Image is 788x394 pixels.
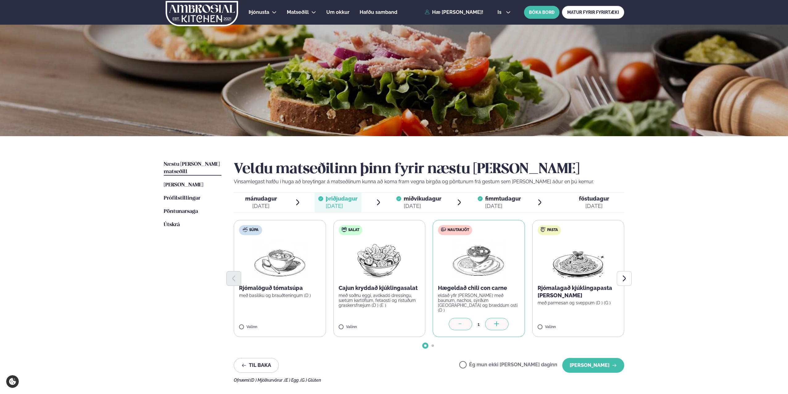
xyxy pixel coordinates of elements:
[579,202,609,210] div: [DATE]
[164,195,200,202] a: Prófílstillingar
[6,375,19,388] a: Cookie settings
[164,161,221,176] a: Næstu [PERSON_NAME] matseðill
[541,227,546,232] img: pasta.svg
[562,6,624,19] a: MATUR FYRIR FYRIRTÆKI
[425,10,483,15] a: Hæ [PERSON_NAME]!
[164,209,198,214] span: Pöntunarsaga
[249,9,269,16] a: Þjónusta
[448,228,469,233] span: Nautakjöt
[438,284,520,292] p: Hægeldað chili con carne
[485,202,521,210] div: [DATE]
[551,240,605,279] img: Spagetti.png
[284,378,300,383] span: (E ) Egg ,
[524,6,559,19] button: BÓKA BORÐ
[562,358,624,373] button: [PERSON_NAME]
[164,222,180,227] span: Útskrá
[538,284,619,299] p: Rjómalagað kjúklingapasta [PERSON_NAME]
[441,227,446,232] img: beef.svg
[342,227,347,232] img: salad.svg
[245,202,277,210] div: [DATE]
[404,202,441,210] div: [DATE]
[360,9,397,16] a: Hafðu samband
[164,182,203,188] span: [PERSON_NAME]
[287,9,309,15] span: Matseðill
[239,293,321,298] p: með basilíku og brauðteningum (D )
[617,271,632,286] button: Next slide
[234,358,279,373] button: Til baka
[165,1,239,26] img: logo
[287,9,309,16] a: Matseðill
[547,228,558,233] span: Pasta
[431,344,434,347] span: Go to slide 2
[234,161,624,178] h2: Veldu matseðilinn þinn fyrir næstu [PERSON_NAME]
[326,195,357,202] span: þriðjudagur
[326,9,349,15] span: Um okkur
[249,228,258,233] span: Súpa
[226,271,241,286] button: Previous slide
[164,208,198,215] a: Pöntunarsaga
[360,9,397,15] span: Hafðu samband
[164,221,180,229] a: Útskrá
[234,178,624,185] p: Vinsamlegast hafðu í huga að breytingar á matseðlinum kunna að koma fram vegna birgða og pöntunum...
[497,10,503,15] span: is
[579,195,609,202] span: föstudagur
[164,162,220,174] span: Næstu [PERSON_NAME] matseðill
[253,240,307,279] img: Soup.png
[243,227,248,232] img: soup.svg
[234,378,624,383] div: Ofnæmi:
[438,293,520,313] p: eldað yfir [PERSON_NAME] með baunum, nachos, sýrðum [GEOGRAPHIC_DATA] og bræddum osti (D )
[339,284,420,292] p: Cajun kryddað kjúklingasalat
[239,284,321,292] p: Rjómalöguð tómatsúpa
[300,378,321,383] span: (G ) Glúten
[249,9,269,15] span: Þjónusta
[164,196,200,201] span: Prófílstillingar
[326,202,357,210] div: [DATE]
[326,9,349,16] a: Um okkur
[485,195,521,202] span: fimmtudagur
[348,228,359,233] span: Salat
[472,321,485,328] div: 1
[352,240,406,279] img: Salad.png
[245,195,277,202] span: mánudagur
[339,293,420,308] p: með soðnu eggi, avókadó dressingu, sætum kartöflum, fetaosti og ristuðum graskersfræjum (D ) (E )
[250,378,284,383] span: (D ) Mjólkurvörur ,
[404,195,441,202] span: miðvikudagur
[538,300,619,305] p: með parmesan og sveppum (D ) (G )
[493,10,516,15] button: is
[452,240,506,279] img: Curry-Rice-Naan.png
[164,181,203,189] a: [PERSON_NAME]
[424,344,427,347] span: Go to slide 1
